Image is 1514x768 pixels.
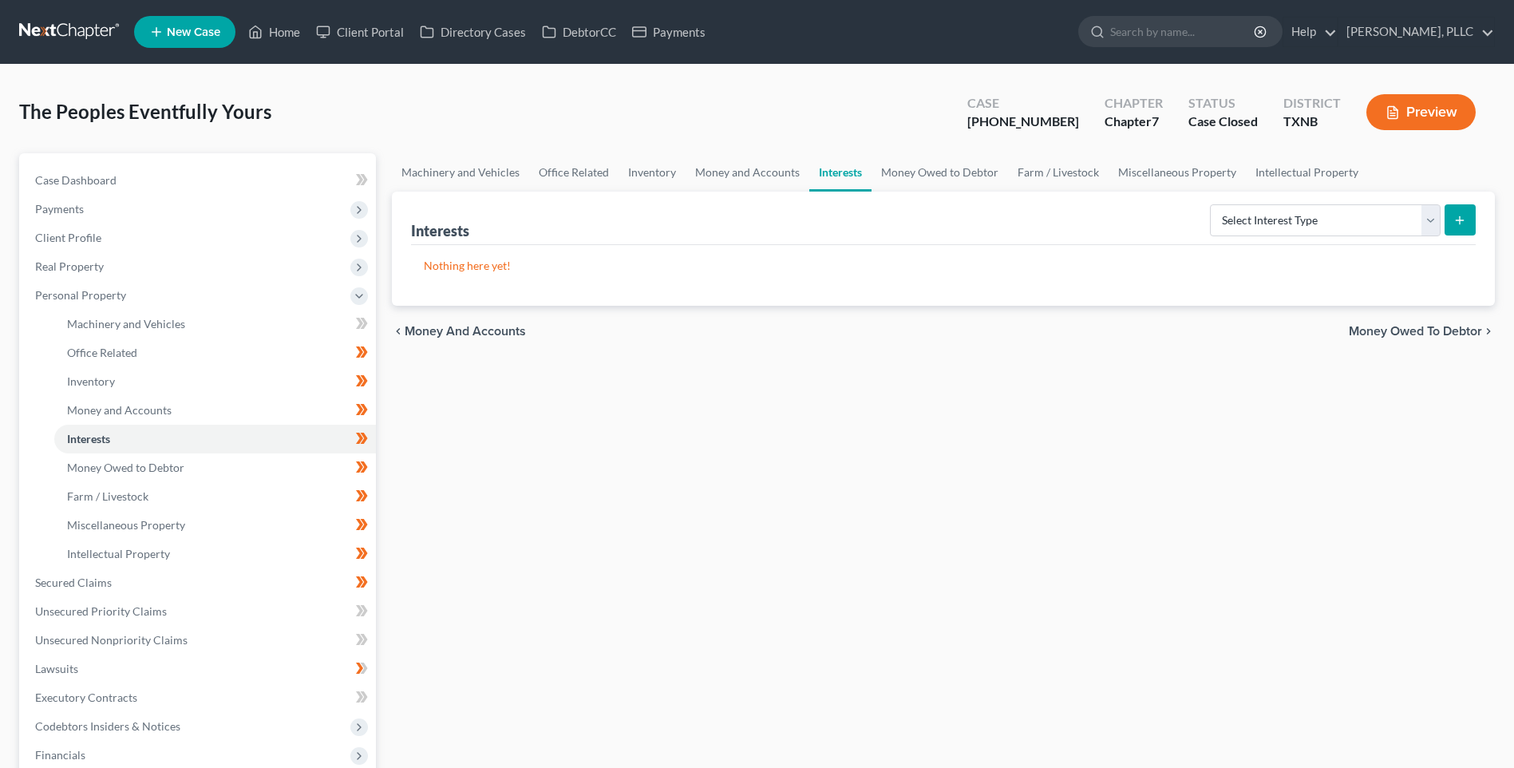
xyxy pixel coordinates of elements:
[67,374,115,388] span: Inventory
[167,26,220,38] span: New Case
[1338,18,1494,46] a: [PERSON_NAME], PLLC
[54,425,376,453] a: Interests
[392,153,529,192] a: Machinery and Vehicles
[1349,325,1495,338] button: Money Owed to Debtor chevron_right
[67,346,137,359] span: Office Related
[35,231,101,244] span: Client Profile
[19,100,271,123] span: The Peoples Eventfully Yours
[1110,17,1256,46] input: Search by name...
[67,317,185,331] span: Machinery and Vehicles
[35,691,137,704] span: Executory Contracts
[22,683,376,712] a: Executory Contracts
[67,461,184,474] span: Money Owed to Debtor
[1283,113,1341,131] div: TXNB
[624,18,714,46] a: Payments
[809,153,872,192] a: Interests
[872,153,1008,192] a: Money Owed to Debtor
[1188,94,1258,113] div: Status
[967,113,1079,131] div: [PHONE_NUMBER]
[1349,325,1482,338] span: Money Owed to Debtor
[54,482,376,511] a: Farm / Livestock
[967,94,1079,113] div: Case
[392,325,405,338] i: chevron_left
[1283,94,1341,113] div: District
[1366,94,1476,130] button: Preview
[1008,153,1109,192] a: Farm / Livestock
[1152,113,1159,129] span: 7
[35,662,78,675] span: Lawsuits
[22,597,376,626] a: Unsecured Priority Claims
[54,511,376,540] a: Miscellaneous Property
[22,166,376,195] a: Case Dashboard
[35,748,85,762] span: Financials
[67,518,185,532] span: Miscellaneous Property
[1482,325,1495,338] i: chevron_right
[35,633,188,647] span: Unsecured Nonpriority Claims
[35,259,104,273] span: Real Property
[1283,18,1337,46] a: Help
[22,568,376,597] a: Secured Claims
[1105,113,1163,131] div: Chapter
[534,18,624,46] a: DebtorCC
[54,367,376,396] a: Inventory
[35,202,84,216] span: Payments
[35,604,167,618] span: Unsecured Priority Claims
[686,153,809,192] a: Money and Accounts
[240,18,308,46] a: Home
[1188,113,1258,131] div: Case Closed
[67,489,148,503] span: Farm / Livestock
[1246,153,1368,192] a: Intellectual Property
[308,18,412,46] a: Client Portal
[392,325,526,338] button: chevron_left Money and Accounts
[1109,153,1246,192] a: Miscellaneous Property
[35,576,112,589] span: Secured Claims
[35,288,126,302] span: Personal Property
[411,221,469,240] div: Interests
[67,403,172,417] span: Money and Accounts
[529,153,619,192] a: Office Related
[22,626,376,655] a: Unsecured Nonpriority Claims
[1105,94,1163,113] div: Chapter
[54,310,376,338] a: Machinery and Vehicles
[54,338,376,367] a: Office Related
[35,173,117,187] span: Case Dashboard
[405,325,526,338] span: Money and Accounts
[22,655,376,683] a: Lawsuits
[424,258,1463,274] p: Nothing here yet!
[67,432,110,445] span: Interests
[67,547,170,560] span: Intellectual Property
[35,719,180,733] span: Codebtors Insiders & Notices
[54,540,376,568] a: Intellectual Property
[619,153,686,192] a: Inventory
[54,396,376,425] a: Money and Accounts
[54,453,376,482] a: Money Owed to Debtor
[412,18,534,46] a: Directory Cases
